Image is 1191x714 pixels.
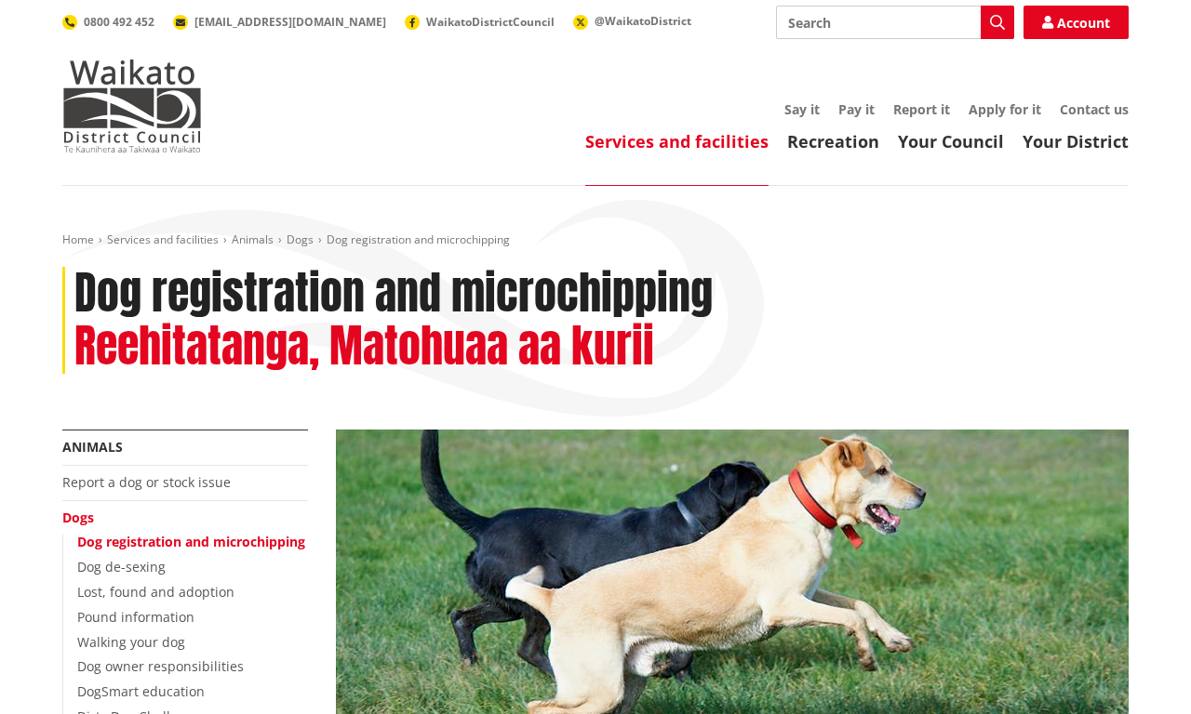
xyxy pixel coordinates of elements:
[776,6,1014,39] input: Search input
[232,231,274,247] a: Animals
[62,509,94,526] a: Dogs
[969,100,1041,118] a: Apply for it
[573,13,691,29] a: @WaikatoDistrict
[595,13,691,29] span: @WaikatoDistrict
[62,473,231,491] a: Report a dog or stock issue
[84,14,154,30] span: 0800 492 452
[77,558,166,575] a: Dog de-sexing
[1023,130,1129,152] a: Your District
[62,59,202,152] img: Waikato District Council - Te Kaunihera aa Takiwaa o Waikato
[784,100,820,118] a: Say it
[898,130,1004,152] a: Your Council
[77,657,244,675] a: Dog owner responsibilities
[62,14,154,30] a: 0800 492 452
[1024,6,1129,39] a: Account
[77,608,194,626] a: Pound information
[62,438,123,456] a: Animals
[787,130,879,152] a: Recreation
[62,232,1129,248] nav: breadcrumb
[426,14,555,30] span: WaikatoDistrictCouncil
[77,682,205,700] a: DogSmart education
[77,533,305,550] a: Dog registration and microchipping
[77,633,185,651] a: Walking your dog
[1060,100,1129,118] a: Contact us
[74,267,713,321] h1: Dog registration and microchipping
[194,14,386,30] span: [EMAIL_ADDRESS][DOMAIN_NAME]
[107,231,219,247] a: Services and facilities
[585,130,769,152] a: Services and facilities
[62,231,94,247] a: Home
[405,14,555,30] a: WaikatoDistrictCouncil
[838,100,875,118] a: Pay it
[893,100,950,118] a: Report it
[173,14,386,30] a: [EMAIL_ADDRESS][DOMAIN_NAME]
[287,231,314,247] a: Dogs
[327,231,510,247] span: Dog registration and microchipping
[77,583,234,601] a: Lost, found and adoption
[74,320,654,374] h2: Reehitatanga, Matohuaa aa kurii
